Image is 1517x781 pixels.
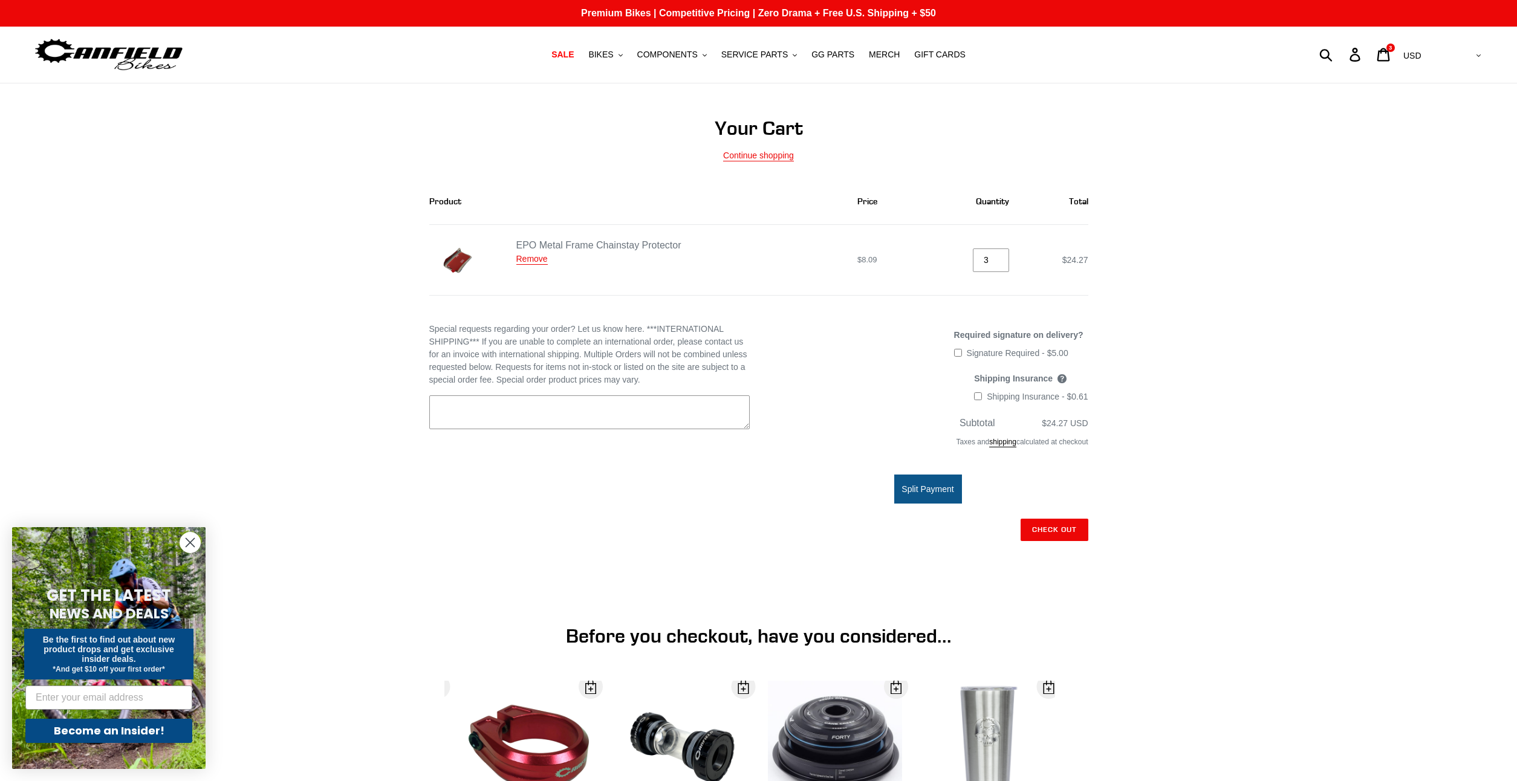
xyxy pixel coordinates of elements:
span: $24.27 [1062,255,1088,265]
a: GIFT CARDS [908,47,972,63]
button: Close dialog [180,532,201,553]
button: Split Payment [894,475,962,504]
span: GG PARTS [811,50,854,60]
th: Quantity [891,178,1022,225]
a: GG PARTS [805,47,860,63]
a: MERCH [863,47,906,63]
a: 3 [1370,42,1398,68]
button: Become an Insider! [25,719,192,743]
th: Total [1022,178,1088,225]
th: Product [429,178,726,225]
input: Signature Required - $5.00 [954,349,962,357]
input: Shipping Insurance - $0.61 [974,392,982,400]
a: SALE [545,47,580,63]
input: Enter your email address [25,685,192,710]
span: SERVICE PARTS [721,50,788,60]
span: MERCH [869,50,900,60]
span: Required signature on delivery? [954,330,1083,340]
h1: Your Cart [429,117,1088,140]
span: BIKES [588,50,613,60]
span: SALE [551,50,574,60]
a: EPO Metal Frame Chainstay Protector [516,240,681,250]
span: *And get $10 off your first order* [53,665,164,673]
button: COMPONENTS [631,47,713,63]
img: EPO metal frame chainstay protector [429,238,487,282]
th: Price [726,178,891,225]
a: Remove EPO Metal Frame Chainstay Protector [516,254,548,265]
span: 3 [1389,45,1392,51]
span: GIFT CARDS [914,50,966,60]
span: Subtotal [960,418,995,428]
span: Signature Required - $5.00 [967,348,1068,358]
span: $8.09 [857,255,877,264]
span: GET THE LATEST [47,585,171,606]
span: $24.27 USD [1042,418,1088,428]
span: NEWS AND DEALS [50,604,169,623]
button: SERVICE PARTS [715,47,803,63]
span: Be the first to find out about new product drops and get exclusive insider deals. [43,635,175,664]
button: BIKES [582,47,628,63]
span: COMPONENTS [637,50,698,60]
a: shipping [989,438,1016,447]
img: Canfield Bikes [33,36,184,74]
label: Special requests regarding your order? Let us know here. ***INTERNATIONAL SHIPPING*** If you are ... [429,323,750,386]
a: Continue shopping [723,151,794,161]
span: Shipping Insurance [974,374,1053,383]
span: Split Payment [901,484,953,494]
span: Shipping Insurance - $0.61 [987,392,1088,401]
input: Search [1326,41,1357,68]
h1: Before you checkout, have you considered... [463,624,1055,647]
div: Taxes and calculated at checkout [768,430,1088,459]
input: Check out [1021,519,1088,540]
iframe: PayPal-paypal [768,563,1088,590]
